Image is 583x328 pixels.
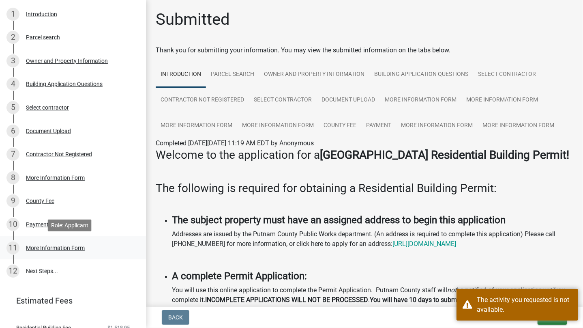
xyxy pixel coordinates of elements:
[206,62,259,88] a: Parcel search
[478,113,559,139] a: More Information Form
[26,105,69,110] div: Select contractor
[6,54,19,67] div: 3
[26,11,57,17] div: Introduction
[6,78,19,91] div: 4
[369,62,473,88] a: Building Application Questions
[477,295,572,315] div: The activity you requested is not available.
[205,296,368,304] strong: INCOMPLETE APPLICATIONS WILL NOT BE PROCESSED
[6,265,19,278] div: 12
[26,222,49,227] div: Payment
[320,148,569,162] strong: [GEOGRAPHIC_DATA] Residential Building Permit!
[162,310,189,325] button: Back
[6,194,19,207] div: 9
[156,10,230,29] h1: Submitted
[461,87,543,113] a: More Information Form
[6,8,19,21] div: 1
[6,101,19,114] div: 5
[6,171,19,184] div: 8
[168,314,183,321] span: Back
[156,148,573,162] h3: Welcome to the application for a
[542,286,555,294] i: until
[6,293,133,309] a: Estimated Fees
[156,87,249,113] a: Contractor Not Registered
[156,62,206,88] a: Introduction
[48,220,92,231] div: Role: Applicant
[6,31,19,44] div: 2
[319,113,361,139] a: County Fee
[396,113,478,139] a: More Information Form
[26,198,54,204] div: County Fee
[392,240,456,248] a: [URL][DOMAIN_NAME]
[156,113,237,139] a: More Information Form
[317,87,380,113] a: Document Upload
[156,139,314,147] span: Completed [DATE][DATE] 11:19 AM EDT by Anonymous
[259,62,369,88] a: Owner and Property Information
[6,218,19,231] div: 10
[26,128,71,134] div: Document Upload
[26,245,85,251] div: More Information Form
[380,87,461,113] a: More Information Form
[6,125,19,138] div: 6
[156,181,573,195] h3: The following is required for obtaining a Residential Building Permit:
[156,45,573,55] div: Thank you for submitting your information. You may view the submitted information on the tabs below.
[172,229,573,249] p: Addresses are issued by the Putnam County Public Works department. (An address is required to com...
[447,286,457,294] i: not
[26,151,92,157] div: Contractor Not Registered
[6,242,19,255] div: 11
[26,58,108,64] div: Owner and Property Information
[6,148,19,161] div: 7
[361,113,396,139] a: Payment
[473,62,541,88] a: Select contractor
[249,87,317,113] a: Select contractor
[237,113,319,139] a: More Information Form
[26,175,85,181] div: More Information Form
[26,35,60,40] div: Parcel search
[172,270,307,282] strong: A complete Permit Application:
[172,214,506,226] strong: The subject property must have an assigned address to begin this application
[26,81,103,87] div: Building Application Questions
